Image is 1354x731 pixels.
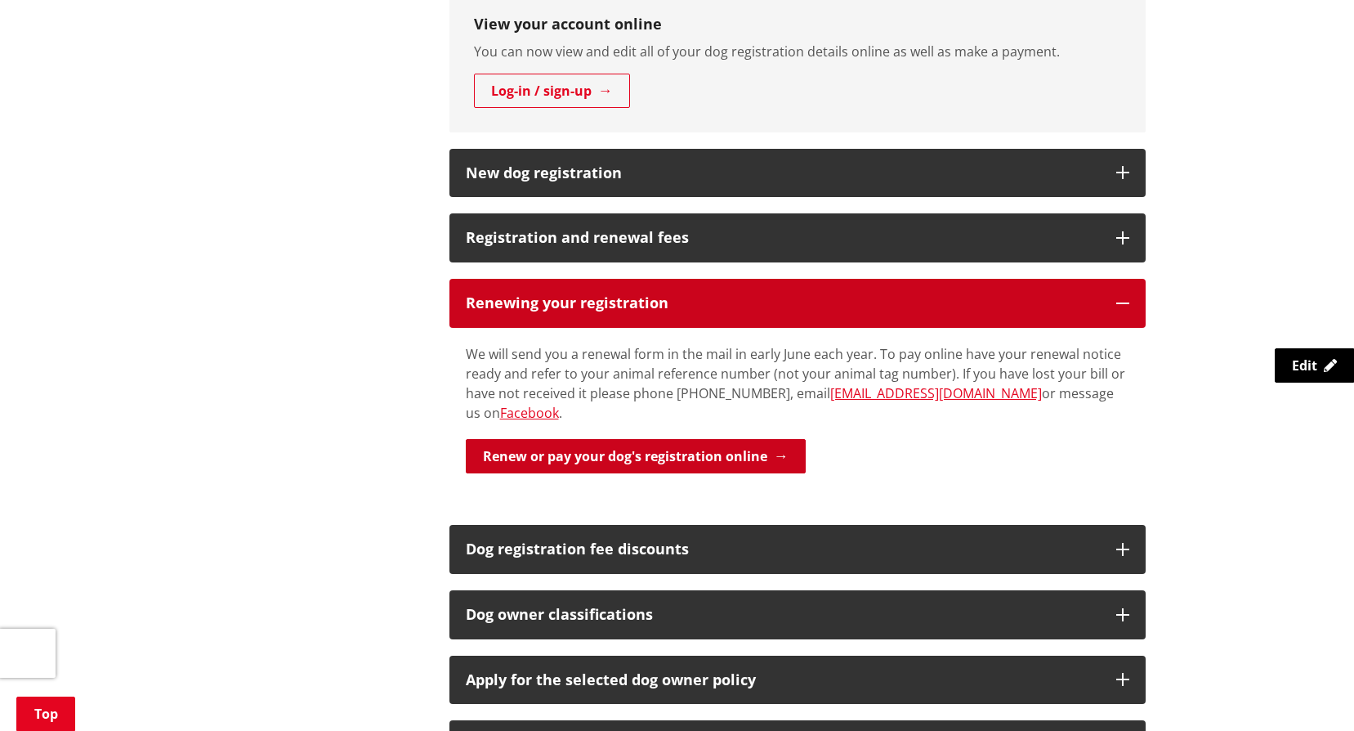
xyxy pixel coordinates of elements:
h3: Dog owner classifications [466,607,1100,623]
button: Apply for the selected dog owner policy [449,656,1146,705]
h3: Dog registration fee discounts [466,541,1100,558]
h3: Renewing your registration [466,295,1100,312]
a: Log-in / sign-up [474,74,630,108]
button: Dog owner classifications [449,590,1146,639]
h3: New dog registration [466,165,1100,182]
a: Facebook [500,404,559,422]
button: Registration and renewal fees [449,213,1146,262]
button: Dog registration fee discounts [449,525,1146,574]
p: You can now view and edit all of your dog registration details online as well as make a payment. [474,42,1121,61]
a: Renew or pay your dog's registration online [466,439,806,473]
h3: View your account online [474,16,1121,34]
p: We will send you a renewal form in the mail in early June each year. To pay online have your rene... [466,344,1129,423]
div: Apply for the selected dog owner policy [466,672,1100,688]
button: New dog registration [449,149,1146,198]
span: Edit [1292,357,1317,374]
a: [EMAIL_ADDRESS][DOMAIN_NAME] [830,384,1042,402]
a: Top [16,697,75,731]
h3: Registration and renewal fees [466,230,1100,246]
button: Renewing your registration [449,279,1146,328]
iframe: Messenger Launcher [1279,662,1338,721]
a: Edit [1275,348,1354,383]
